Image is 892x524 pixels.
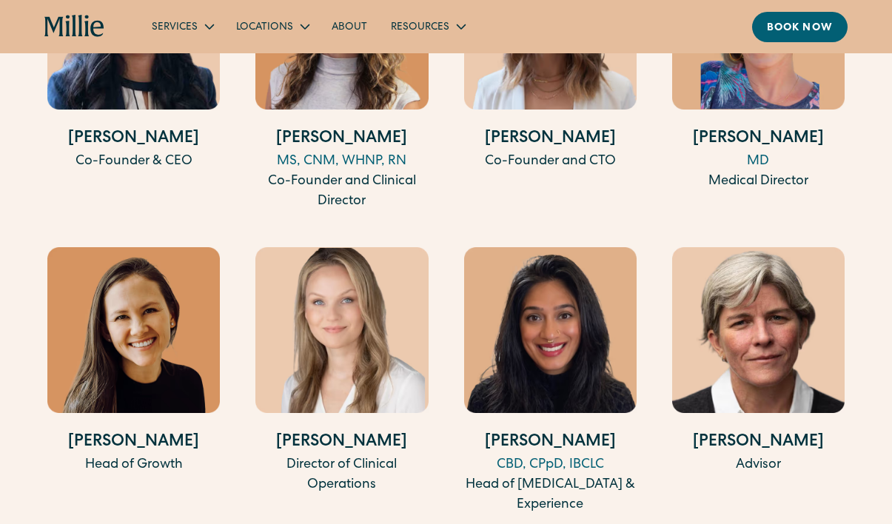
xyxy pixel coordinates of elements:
[224,14,320,38] div: Locations
[464,431,637,455] h4: [PERSON_NAME]
[320,14,379,38] a: About
[464,127,637,152] h4: [PERSON_NAME]
[255,172,428,212] div: Co-Founder and Clinical Director
[391,20,449,36] div: Resources
[672,152,845,172] div: MD
[47,455,220,475] div: Head of Growth
[47,152,220,172] div: Co-Founder & CEO
[464,455,637,475] div: CBD, CPpD, IBCLC
[672,172,845,192] div: Medical Director
[255,455,428,495] div: Director of Clinical Operations
[672,455,845,475] div: Advisor
[752,12,848,42] a: Book now
[464,152,637,172] div: Co-Founder and CTO
[152,20,198,36] div: Services
[236,20,293,36] div: Locations
[47,127,220,152] h4: [PERSON_NAME]
[672,431,845,455] h4: [PERSON_NAME]
[140,14,224,38] div: Services
[255,127,428,152] h4: [PERSON_NAME]
[255,431,428,455] h4: [PERSON_NAME]
[767,21,833,36] div: Book now
[47,431,220,455] h4: [PERSON_NAME]
[464,475,637,515] div: Head of [MEDICAL_DATA] & Experience
[44,15,104,38] a: home
[672,127,845,152] h4: [PERSON_NAME]
[379,14,476,38] div: Resources
[255,152,428,172] div: MS, CNM, WHNP, RN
